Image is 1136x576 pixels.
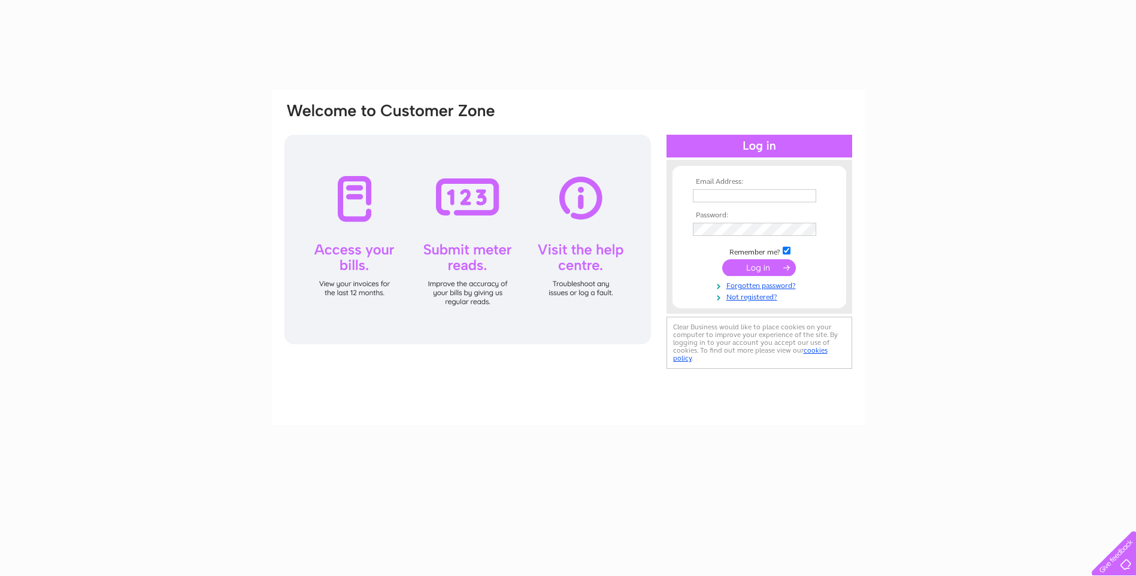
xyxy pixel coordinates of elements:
[690,245,829,257] td: Remember me?
[690,211,829,220] th: Password:
[690,178,829,186] th: Email Address:
[667,317,852,369] div: Clear Business would like to place cookies on your computer to improve your experience of the sit...
[693,290,829,302] a: Not registered?
[673,346,828,362] a: cookies policy
[722,259,796,276] input: Submit
[693,279,829,290] a: Forgotten password?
